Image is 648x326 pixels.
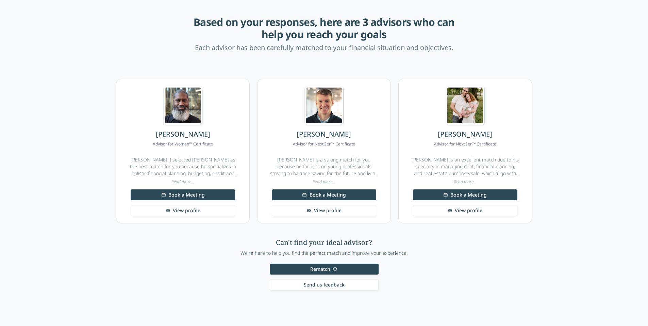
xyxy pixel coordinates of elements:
h3: [PERSON_NAME] [406,129,525,139]
button: Book a Meeting [272,189,376,200]
div: Read more... [119,179,247,185]
span: Book a Meeting [450,191,487,198]
div: [PERSON_NAME] is an excellent match due to his specialty in managing debt, financial planning, an... [411,156,519,177]
span: Book a Meeting [168,191,205,198]
button: Rematch [270,264,379,275]
span: Book a Meeting [310,191,346,198]
div: Read more... [401,179,530,185]
span: Rematch [310,266,330,273]
h3: [PERSON_NAME] [123,129,243,139]
dd: Advisor for NextGen™ Certificate [406,141,525,147]
button: Book a Meeting [413,189,517,200]
span: View profile [455,207,482,214]
h3: [PERSON_NAME] [265,129,384,139]
a: View profile [272,205,376,216]
p: We're here to help you find the perfect match and improve your experience. [240,250,408,257]
div: [PERSON_NAME], I selected [PERSON_NAME] as the best match for you because he specializes in holis... [129,156,237,177]
h3: Based on your responses, here are 3 advisors who can help you reach your goals [194,16,455,41]
a: View profile [131,205,235,216]
span: View profile [173,207,200,214]
dd: Advisor for Women™ Certificate [123,141,243,147]
button: Send us feedback [270,279,379,290]
div: Read more... [260,179,388,185]
button: Book a Meeting [131,189,235,200]
p: Each advisor has been carefully matched to your financial situation and objectives. [116,43,532,52]
h2: Can't find your ideal advisor? [276,238,372,247]
span: View profile [314,207,342,214]
dd: Advisor for NextGen™ Certificate [265,141,384,147]
div: [PERSON_NAME] is a strong match for you because he focuses on young professionals striving to bal... [269,156,378,177]
a: View profile [413,205,517,216]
